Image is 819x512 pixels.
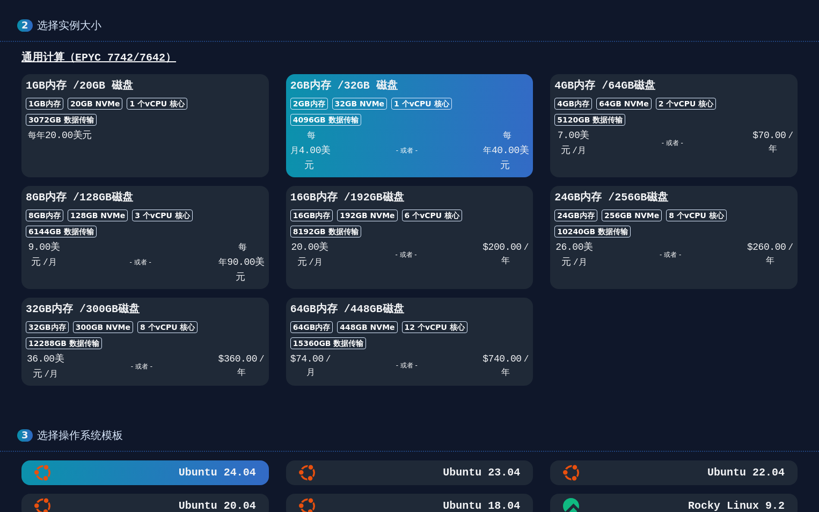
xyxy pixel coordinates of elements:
[31,242,60,268] font: 美元
[145,99,185,108] font: vCPU 核心
[443,500,520,512] font: Ubuntu 18.04
[86,211,125,220] font: GB NVMe
[286,186,533,289] button: 16GB内存 /192GB磁盘16GB内存192GB NVMe6 个vCPU 核心8192GB 数据传输20.00美元/月- 或者 -$200.00/年
[554,191,580,204] font: 24GB
[179,500,256,512] font: Ubuntu 20.04
[290,354,296,364] font: $
[335,99,345,108] font: 32
[286,298,533,386] button: 64GB内存 /448GB磁盘64GB内存448GB NVMe12 个vCPU 核心15360GB 数据传输$74.00/月- 或者 -$740.00/年
[26,303,52,315] font: 32GB
[405,323,425,331] font: 12 个
[28,323,51,331] font: 32GB
[227,257,255,268] font: 90.00
[293,116,314,124] font: 4096
[684,211,724,220] font: vCPU 核心
[21,19,28,31] font: 2
[21,298,269,386] button: 32GB内存 /300GB磁盘32GB内存300GB NVMe8 个vCPU 核心12288GB 数据传输36.00美元/月- 或者 -$360.00/年
[558,130,580,141] font: 7.00
[488,354,522,364] font: 740.00
[293,211,316,220] font: 16GB
[573,258,587,268] font: /月
[236,257,264,283] font: 美元
[130,258,151,266] font: - 或者 -
[395,251,416,258] font: - 或者 -
[554,80,574,92] font: 4GB
[286,460,533,485] button: Ubuntu 23.04Ubuntu 23.04
[314,116,359,124] font: GB 数据传输
[669,211,684,220] font: 8 个
[290,303,316,315] font: 64GB
[344,80,357,92] font: 32
[131,363,152,370] font: - 或者 -
[291,242,319,253] font: 20.00
[583,227,628,236] font: GB 数据传输
[688,500,785,512] font: Rocky Linux 9.2
[118,303,140,315] font: 磁盘
[34,465,50,481] img: Ubuntu 24.04
[316,191,350,204] font: 内存 /
[315,323,330,331] font: 内存
[27,354,55,364] font: 36.00
[482,354,488,364] font: $
[674,99,713,108] font: vCPU 核心
[45,370,58,379] font: /月
[608,80,634,92] font: 64GB
[46,99,61,108] font: 内存
[86,303,118,315] font: 300GB
[28,99,46,108] font: 1GB
[396,362,418,369] font: - 或者 -
[293,339,319,348] font: 15360
[310,99,325,108] font: 内存
[91,323,130,331] font: GB NVMe
[356,211,395,220] font: GB NVMe
[21,429,28,441] font: 3
[81,99,120,108] font: GB NVMe
[492,145,520,156] font: 40.00
[758,130,786,141] font: 70.00
[45,130,73,141] font: 20.00
[615,191,647,204] font: 256GB
[747,242,752,253] font: $
[310,80,344,92] font: 内存 /
[482,242,488,253] font: $
[218,354,224,364] font: $
[150,211,190,220] font: vCPU 核心
[425,323,465,331] font: vCPU 核心
[299,465,315,481] img: Ubuntu 23.04
[45,191,79,204] font: 内存 /
[315,211,330,220] font: 内存
[26,191,45,204] font: 8GB
[563,465,579,481] img: Ubuntu 22.04
[37,429,123,442] font: 选择操作系统模板
[309,258,323,268] font: /月
[224,354,257,364] font: 360.00
[561,242,593,268] font: 美元
[394,99,409,108] font: 1 个
[21,186,269,289] button: 8GB内存 /128GB磁盘8GB内存128GB NVMe3 个vCPU 核心6144GB 数据传输9.00美元/月- 或者 -每年90.00美元
[599,99,609,108] font: 64
[52,303,86,315] font: 内存 /
[557,211,580,220] font: 24GB
[356,323,395,331] font: GB NVMe
[340,323,355,331] font: 448
[28,339,55,348] font: 12288
[26,80,45,92] font: 1GB
[28,227,49,236] font: 6144
[405,211,420,220] font: 6 个
[443,466,520,479] font: Ubuntu 23.04
[557,99,574,108] font: 4GB
[293,227,314,236] font: 8192
[604,211,620,220] font: 256
[752,130,758,141] font: $
[340,211,355,220] font: 192
[557,116,578,124] font: 5120
[49,227,94,236] font: GB 数据传输
[574,80,608,92] font: 内存 /
[383,303,404,315] font: 磁盘
[293,99,310,108] font: 2GB
[46,211,61,220] font: 内存
[290,80,310,92] font: 2GB
[28,131,45,141] font: 每年
[557,227,583,236] font: 10240
[286,74,533,177] button: 2GB内存 /32GB 磁盘2GB内存32GB NVMe1 个vCPU 核心4096GB 数据传输每月4.00美元- 或者 -每年40.00美元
